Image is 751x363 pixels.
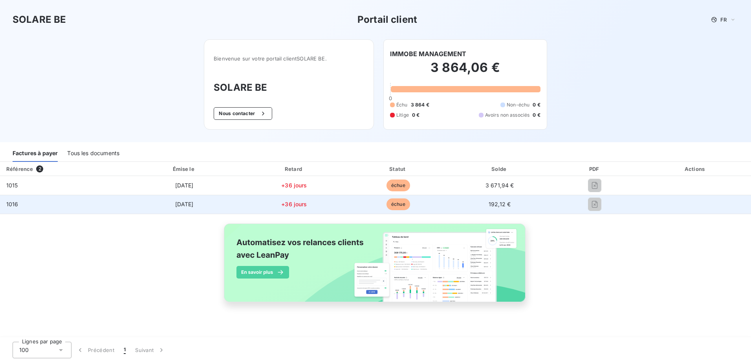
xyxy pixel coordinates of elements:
span: Avoirs non associés [485,112,530,119]
span: [DATE] [175,182,194,189]
span: 2 [36,165,43,172]
span: 1015 [6,182,18,189]
span: Litige [396,112,409,119]
span: FR [720,16,727,23]
span: Échu [396,101,408,108]
span: 3 671,94 € [485,182,514,189]
span: 0 [389,95,392,101]
span: 0 € [533,112,540,119]
span: échue [386,198,410,210]
button: Précédent [71,342,119,358]
span: 3 864 € [411,101,429,108]
div: Factures à payer [13,145,58,162]
h3: SOLARE BE [214,81,364,95]
h3: Portail client [357,13,417,27]
span: 1 [124,346,126,354]
div: Émise le [128,165,240,173]
span: échue [386,180,410,191]
h3: SOLARE BE [13,13,66,27]
span: 1016 [6,201,18,207]
span: 100 [19,346,29,354]
div: Retard [243,165,345,173]
span: Non-échu [507,101,529,108]
span: Bienvenue sur votre portail client SOLARE BE . [214,55,364,62]
div: PDF [551,165,638,173]
span: [DATE] [175,201,194,207]
span: +36 jours [281,201,307,207]
h2: 3 864,06 € [390,60,540,83]
span: +36 jours [281,182,307,189]
div: Tous les documents [67,145,119,162]
button: Nous contacter [214,107,272,120]
span: 0 € [533,101,540,108]
img: banner [217,219,534,315]
div: Actions [641,165,749,173]
h6: IMMOBE MANAGEMENT [390,49,467,59]
div: Solde [451,165,548,173]
span: 192,12 € [489,201,511,207]
span: 0 € [412,112,419,119]
div: Statut [348,165,448,173]
div: Référence [6,166,33,172]
button: Suivant [130,342,170,358]
button: 1 [119,342,130,358]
